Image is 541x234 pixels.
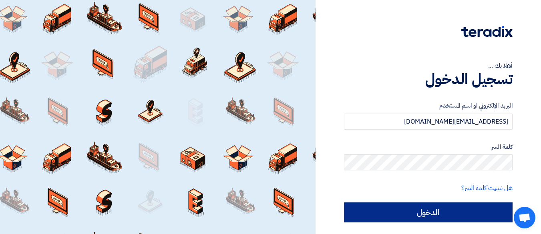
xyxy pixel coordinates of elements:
h1: تسجيل الدخول [344,70,513,88]
label: كلمة السر [344,142,513,152]
a: هل نسيت كلمة السر؟ [461,183,513,193]
img: Teradix logo [461,26,513,37]
a: دردشة مفتوحة [514,207,535,228]
input: الدخول [344,202,513,222]
input: أدخل بريد العمل الإلكتروني او اسم المستخدم الخاص بك ... [344,114,513,130]
label: البريد الإلكتروني او اسم المستخدم [344,101,513,110]
div: أهلا بك ... [344,61,513,70]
